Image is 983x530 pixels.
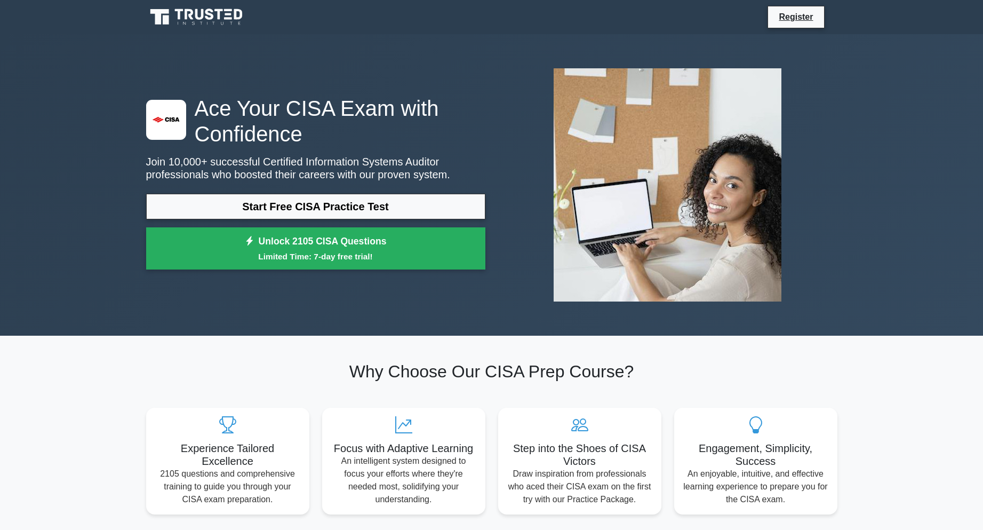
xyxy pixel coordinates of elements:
h5: Step into the Shoes of CISA Victors [507,442,653,468]
h5: Experience Tailored Excellence [155,442,301,468]
p: Draw inspiration from professionals who aced their CISA exam on the first try with our Practice P... [507,468,653,506]
small: Limited Time: 7-day free trial! [159,250,472,263]
a: Register [772,10,819,23]
h2: Why Choose Our CISA Prep Course? [146,361,837,382]
h1: Ace Your CISA Exam with Confidence [146,96,485,147]
h5: Focus with Adaptive Learning [331,442,477,455]
p: Join 10,000+ successful Certified Information Systems Auditor professionals who boosted their car... [146,155,485,181]
p: An intelligent system designed to focus your efforts where they're needed most, solidifying your ... [331,455,477,506]
h5: Engagement, Simplicity, Success [683,442,829,468]
p: An enjoyable, intuitive, and effective learning experience to prepare you for the CISA exam. [683,468,829,506]
a: Start Free CISA Practice Test [146,194,485,219]
p: 2105 questions and comprehensive training to guide you through your CISA exam preparation. [155,468,301,506]
a: Unlock 2105 CISA QuestionsLimited Time: 7-day free trial! [146,227,485,270]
